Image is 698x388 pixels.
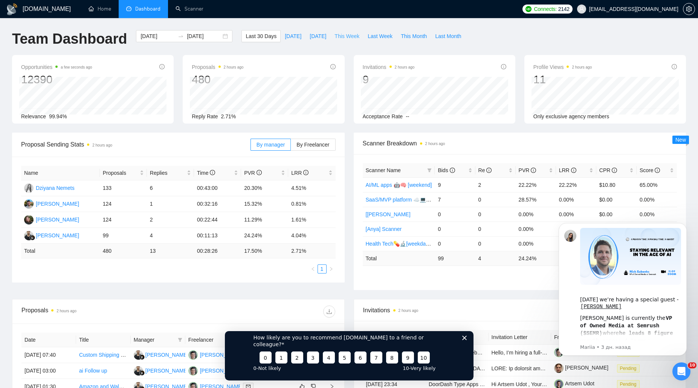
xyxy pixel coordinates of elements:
[134,336,175,344] span: Manager
[310,32,326,40] span: [DATE]
[683,3,695,15] button: setting
[425,142,445,146] time: 2 hours ago
[558,5,570,13] span: 2142
[395,65,415,69] time: 2 hours ago
[147,196,194,212] td: 1
[24,231,34,240] img: FG
[288,244,335,258] td: 2.71 %
[435,207,475,221] td: 0
[100,180,147,196] td: 133
[309,264,318,273] button: left
[145,351,189,359] div: [PERSON_NAME]
[103,169,138,177] span: Proposals
[241,212,288,228] td: 11.29%
[194,228,241,244] td: 00:11:13
[366,182,432,188] a: AI/ML apps 🤖🧠 [weekend]
[489,330,551,345] th: Invitation Letter
[134,367,189,373] a: FG[PERSON_NAME]
[194,196,241,212] td: 00:32:16
[475,221,516,236] td: 0
[36,184,75,192] div: Dziyana Nemets
[194,212,241,228] td: 00:22:44
[435,251,475,266] td: 99
[210,170,215,175] span: info-circle
[24,185,75,191] a: DNDziyana Nemets
[225,331,473,380] iframe: Опрос от GigRadar.io
[285,32,301,40] span: [DATE]
[531,168,536,173] span: info-circle
[241,196,288,212] td: 15.32%
[329,267,333,271] span: right
[475,177,516,192] td: 2
[559,167,576,173] span: LRR
[617,364,640,373] span: Pending
[556,177,596,192] td: 22.22%
[571,168,576,173] span: info-circle
[257,170,262,175] span: info-circle
[327,264,336,273] button: right
[92,143,112,147] time: 2 hours ago
[100,244,147,258] td: 480
[145,367,189,375] div: [PERSON_NAME]
[435,32,461,40] span: Last Month
[475,192,516,207] td: 0
[599,167,617,173] span: CPR
[21,113,46,119] span: Relevance
[79,352,202,358] a: Custom Shipping Portal Development for Surfboards
[6,3,18,15] img: logo
[291,170,309,176] span: LRR
[192,113,218,119] span: Reply Rate
[176,334,184,345] span: filter
[366,167,401,173] span: Scanner Name
[547,216,698,360] iframe: Intercom notifications сообщение
[178,33,184,39] span: to
[246,32,276,40] span: Last 30 Days
[244,170,262,176] span: PVR
[438,167,455,173] span: Bids
[24,200,79,206] a: AK[PERSON_NAME]
[429,381,652,387] a: DoorDash Type Apps Add New Features Adding Farmers To Our Restaurants & Grocers Sellers
[363,139,677,148] span: Scanner Breakdown
[556,192,596,207] td: 0.00%
[572,65,592,69] time: 2 hours ago
[135,6,160,12] span: Dashboard
[197,170,215,176] span: Time
[296,142,329,148] span: By Freelancer
[305,30,330,42] button: [DATE]
[187,32,221,40] input: End date
[556,207,596,221] td: 0.00%
[139,370,145,376] img: gigradar-bm.png
[224,65,244,69] time: 2 hours ago
[427,168,432,173] span: filter
[288,196,335,212] td: 0.81%
[188,350,198,360] img: YN
[364,30,397,42] button: Last Week
[192,72,243,87] div: 480
[617,365,643,371] a: Pending
[221,113,236,119] span: 2.71%
[21,140,250,149] span: Proposal Sending Stats
[516,207,556,221] td: 0.00%
[672,362,690,380] iframe: Intercom live chat
[363,306,677,315] span: Invitations
[76,333,131,347] th: Title
[21,347,76,363] td: [DATE] 07:40
[330,64,336,69] span: info-circle
[241,228,288,244] td: 24.24%
[200,351,243,359] div: [PERSON_NAME]
[516,192,556,207] td: 28.57%
[478,167,492,173] span: Re
[178,33,184,39] span: swap-right
[672,64,677,69] span: info-circle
